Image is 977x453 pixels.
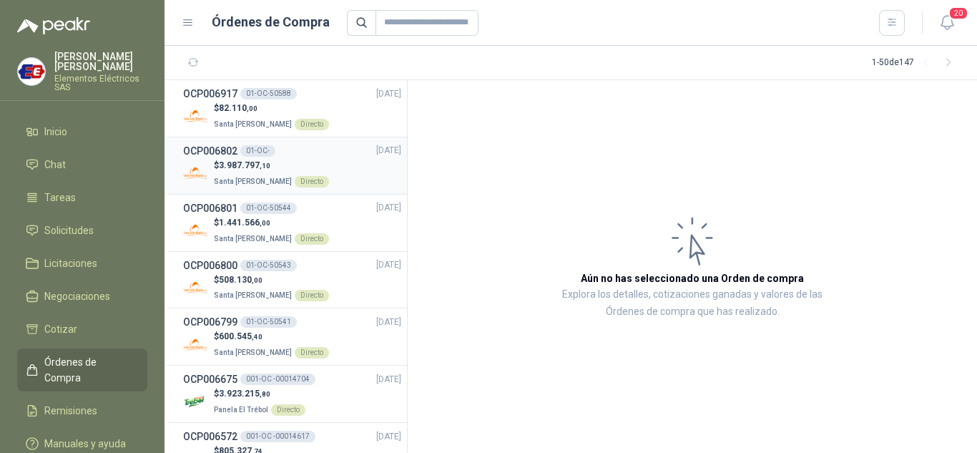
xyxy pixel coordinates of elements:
[295,233,329,245] div: Directo
[17,184,147,211] a: Tareas
[183,389,208,414] img: Company Logo
[376,258,401,272] span: [DATE]
[240,260,297,271] div: 01-OC-50543
[212,12,330,32] h1: Órdenes de Compra
[183,200,401,245] a: OCP00680101-OC-50544[DATE] Company Logo$1.441.566,00Santa [PERSON_NAME]Directo
[17,250,147,277] a: Licitaciones
[295,176,329,187] div: Directo
[17,283,147,310] a: Negociaciones
[183,258,401,303] a: OCP00680001-OC-50543[DATE] Company Logo$508.130,00Santa [PERSON_NAME]Directo
[240,203,297,214] div: 01-OC-50544
[581,271,804,286] h3: Aún no has seleccionado una Orden de compra
[44,436,126,452] span: Manuales y ayuda
[948,6,968,20] span: 20
[872,52,960,74] div: 1 - 50 de 147
[376,201,401,215] span: [DATE]
[183,314,401,359] a: OCP00679901-OC-50541[DATE] Company Logo$600.545,40Santa [PERSON_NAME]Directo
[44,124,67,140] span: Inicio
[183,104,208,129] img: Company Logo
[214,273,329,287] p: $
[219,331,262,341] span: 600.545
[183,161,208,186] img: Company Logo
[183,86,237,102] h3: OCP006917
[214,387,305,401] p: $
[376,430,401,444] span: [DATE]
[376,373,401,386] span: [DATE]
[17,397,147,424] a: Remisiones
[260,162,270,170] span: ,10
[183,275,208,300] img: Company Logo
[214,159,329,172] p: $
[240,145,275,157] div: 01-OC-
[44,255,97,271] span: Licitaciones
[271,404,305,416] div: Directo
[183,258,237,273] h3: OCP006800
[551,286,834,321] p: Explora los detalles, cotizaciones ganadas y valores de las Órdenes de compra que has realizado.
[17,349,147,391] a: Órdenes de Compra
[214,216,329,230] p: $
[17,316,147,343] a: Cotizar
[183,143,237,159] h3: OCP006802
[219,389,270,399] span: 3.923.215
[54,74,147,92] p: Elementos Eléctricos SAS
[214,330,329,344] p: $
[44,223,94,238] span: Solicitudes
[183,371,401,417] a: OCP006675001-OC -00014704[DATE] Company Logo$3.923.215,80Panela El TrébolDirecto
[219,218,270,228] span: 1.441.566
[17,217,147,244] a: Solicitudes
[214,120,292,128] span: Santa [PERSON_NAME]
[54,52,147,72] p: [PERSON_NAME] [PERSON_NAME]
[183,143,401,188] a: OCP00680201-OC-[DATE] Company Logo$3.987.797,10Santa [PERSON_NAME]Directo
[295,347,329,359] div: Directo
[240,88,297,99] div: 01-OC-50588
[376,316,401,329] span: [DATE]
[214,235,292,243] span: Santa [PERSON_NAME]
[183,332,208,357] img: Company Logo
[44,288,110,304] span: Negociaciones
[17,151,147,178] a: Chat
[18,58,45,85] img: Company Logo
[44,190,76,205] span: Tareas
[295,119,329,130] div: Directo
[44,321,77,337] span: Cotizar
[183,218,208,243] img: Company Logo
[214,177,292,185] span: Santa [PERSON_NAME]
[252,333,262,341] span: ,40
[934,10,960,36] button: 20
[44,403,97,419] span: Remisiones
[219,103,257,113] span: 82.110
[214,291,292,299] span: Santa [PERSON_NAME]
[219,275,262,285] span: 508.130
[183,86,401,131] a: OCP00691701-OC-50588[DATE] Company Logo$82.110,00Santa [PERSON_NAME]Directo
[183,200,237,216] h3: OCP006801
[183,314,237,330] h3: OCP006799
[44,157,66,172] span: Chat
[44,354,134,386] span: Órdenes de Compra
[219,160,270,170] span: 3.987.797
[214,102,329,115] p: $
[214,406,268,414] span: Panela El Trébol
[252,276,262,284] span: ,00
[295,290,329,301] div: Directo
[260,219,270,227] span: ,00
[183,371,237,387] h3: OCP006675
[260,390,270,398] span: ,80
[247,104,257,112] span: ,00
[240,431,315,442] div: 001-OC -00014617
[376,87,401,101] span: [DATE]
[17,118,147,145] a: Inicio
[183,429,237,444] h3: OCP006572
[240,374,315,385] div: 001-OC -00014704
[240,316,297,328] div: 01-OC-50541
[376,144,401,157] span: [DATE]
[214,349,292,356] span: Santa [PERSON_NAME]
[17,17,90,34] img: Logo peakr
